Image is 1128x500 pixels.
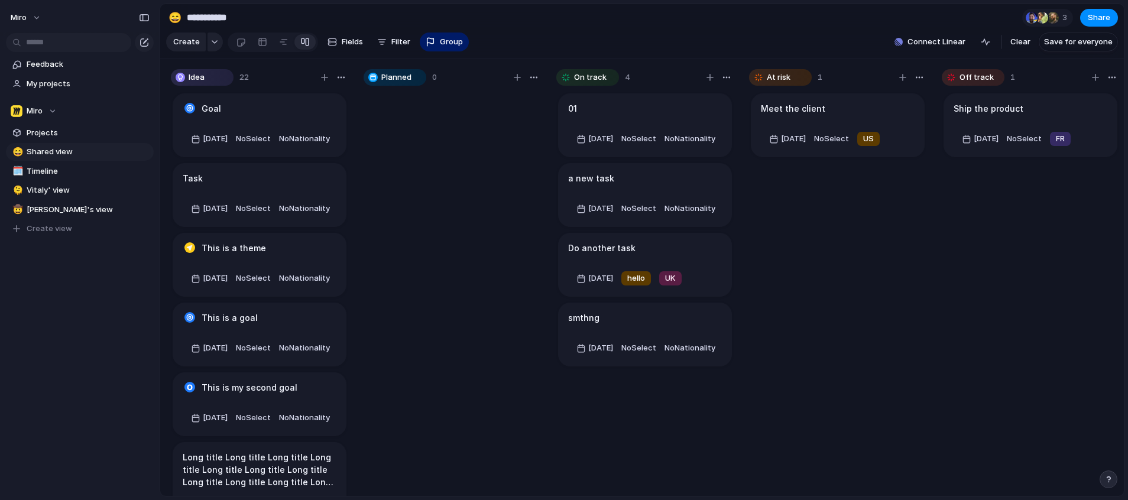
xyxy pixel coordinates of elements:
h1: Meet the client [761,102,825,115]
span: Share [1088,12,1110,24]
div: 🫠 [12,184,21,197]
span: [DATE] [203,412,228,424]
h1: smthng [568,311,599,324]
div: Meet the client[DATE]NoSelectUS [751,93,925,157]
button: hello [618,269,654,288]
button: NoSelect [618,199,659,218]
button: [DATE] [188,269,231,288]
span: miro [11,12,27,24]
span: Create [173,36,200,48]
button: Create [166,33,206,51]
button: NoSelect [233,269,274,288]
span: Fields [342,36,363,48]
span: 1 [818,72,822,83]
button: 🤠 [11,204,22,216]
div: smthng[DATE]NoSelectNoNationality [558,303,732,366]
span: On track [574,72,607,83]
button: Group [420,33,469,51]
span: Shared view [27,146,150,158]
h1: Task [183,172,203,185]
span: 0 [432,72,437,83]
span: [DATE] [588,203,613,215]
h1: This is a goal [202,311,258,324]
button: [DATE] [766,129,809,148]
h1: This is my second goal [202,381,297,394]
a: 🫠Vitaly' view [6,181,154,199]
span: No Select [236,134,271,143]
span: [DATE] [203,203,228,215]
button: Filter [372,33,415,51]
div: 🤠 [12,203,21,216]
span: UK [665,272,676,284]
span: No Nationality [279,203,330,213]
a: 🗓️Timeline [6,163,154,180]
button: 😄 [166,8,184,27]
a: My projects [6,75,154,93]
span: [DATE] [203,133,228,145]
div: Ship the product[DATE]NoSelectFR [944,93,1117,157]
span: US [863,133,874,145]
button: Save for everyone [1039,33,1118,51]
span: hello [627,272,645,284]
span: 22 [239,72,249,83]
span: [DATE] [203,272,228,284]
button: NoSelect [618,339,659,358]
span: Projects [27,127,150,139]
button: 🗓️ [11,165,22,177]
button: NoNationality [276,339,333,358]
button: [DATE] [188,339,231,358]
button: NoSelect [618,129,659,148]
button: Connect Linear [890,33,970,51]
button: miro [5,8,47,27]
button: [DATE] [573,129,616,148]
a: 😄Shared view [6,143,154,161]
div: Goal[DATE]NoSelectNoNationality [173,93,346,157]
h1: a new task [568,172,614,185]
button: UK [656,269,685,288]
button: FR [1047,129,1074,148]
span: No Select [1007,134,1042,143]
span: Timeline [27,165,150,177]
h1: 01 [568,102,577,115]
button: NoNationality [276,129,333,148]
button: [DATE] [188,408,231,427]
span: [DATE] [588,133,613,145]
span: [PERSON_NAME]'s view [27,204,150,216]
button: Fields [323,33,368,51]
span: Off track [960,72,994,83]
span: Miro [27,105,43,117]
div: 😄 [168,9,181,25]
h1: This is a theme [202,242,266,255]
span: [DATE] [588,272,613,284]
a: Projects [6,124,154,142]
div: 😄 [12,145,21,159]
span: 4 [625,72,630,83]
button: NoSelect [1004,129,1045,148]
h1: Long title Long title Long title Long title Long title Long title Long title Long title Long titl... [183,451,336,488]
div: 01[DATE]NoSelectNoNationality [558,93,732,157]
a: 🤠[PERSON_NAME]'s view [6,201,154,219]
span: No Select [621,203,656,213]
span: No Nationality [279,413,330,422]
button: NoNationality [276,269,333,288]
span: Idea [189,72,205,83]
span: [DATE] [974,133,999,145]
span: 1 [1010,72,1015,83]
div: 🗓️ [12,164,21,178]
button: NoSelect [233,408,274,427]
button: NoNationality [276,199,333,218]
button: Miro [6,102,154,120]
button: NoSelect [233,339,274,358]
span: My projects [27,78,150,90]
span: [DATE] [781,133,806,145]
button: [DATE] [188,129,231,148]
button: [DATE] [573,269,616,288]
button: 😄 [11,146,22,158]
div: This is my second goal[DATE]NoSelectNoNationality [173,372,346,436]
button: [DATE] [959,129,1001,148]
button: Share [1080,9,1118,27]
